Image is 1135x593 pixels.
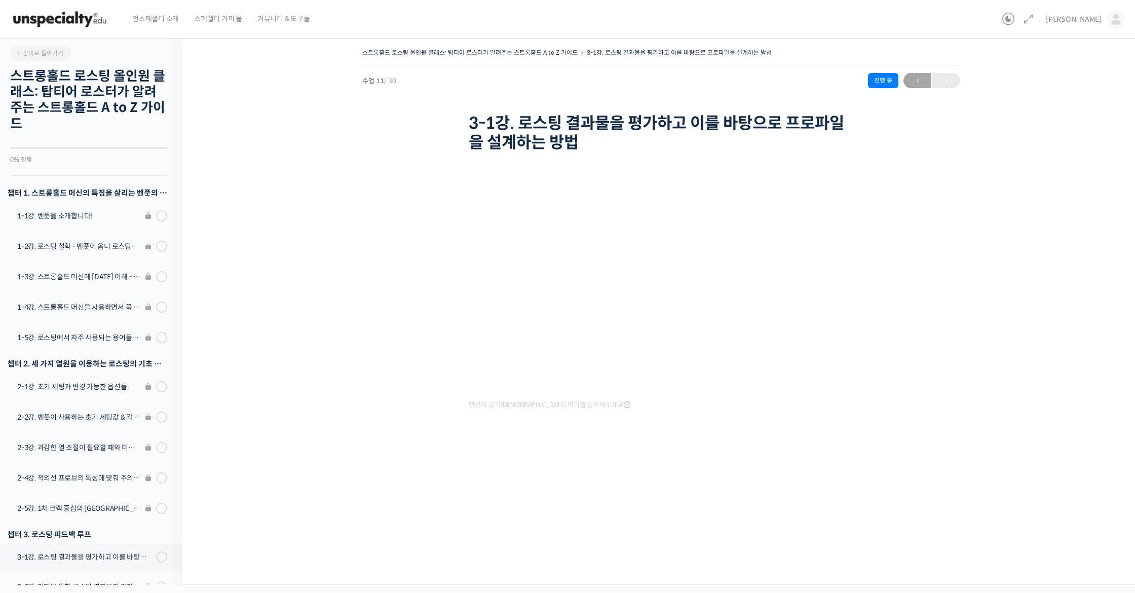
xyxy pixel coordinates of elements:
a: 강의로 돌아가기 [10,46,71,61]
a: 3-1강. 로스팅 결과물을 평가하고 이를 바탕으로 프로파일을 설계하는 방법 [587,49,772,56]
h1: 3-1강. 로스팅 결과물을 평가하고 이를 바탕으로 프로파일을 설계하는 방법 [469,114,854,153]
div: 챕터 3. 로스팅 피드백 루프 [8,528,167,541]
h2: 스트롱홀드 로스팅 올인원 클래스: 탑티어 로스터가 알려주는 스트롱홀드 A to Z 가이드 [10,68,167,132]
h3: 챕터 1. 스트롱홀드 머신의 특징을 살리는 벤풋의 로스팅 방식 [8,186,167,200]
div: 챕터 2. 세 가지 열원을 이용하는 로스팅의 기초 설계 [8,357,167,370]
div: 진행 중 [868,73,898,88]
span: 수업 11 [362,78,396,84]
span: [PERSON_NAME] [1046,15,1102,24]
span: 영상이 끊기[DEMOGRAPHIC_DATA] 여기를 클릭해주세요 [469,401,630,409]
span: 강의로 돌아가기 [15,49,63,57]
span: ← [903,74,931,88]
a: ←이전 [903,73,931,88]
div: 0% 진행 [10,157,167,163]
span: / 30 [384,77,396,85]
div: 3-1강. 로스팅 결과물을 평가하고 이를 바탕으로 프로파일을 설계하는 방법 [17,551,153,563]
a: 스트롱홀드 로스팅 올인원 클래스: 탑티어 로스터가 알려주는 스트롱홀드 A to Z 가이드 [362,49,578,56]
